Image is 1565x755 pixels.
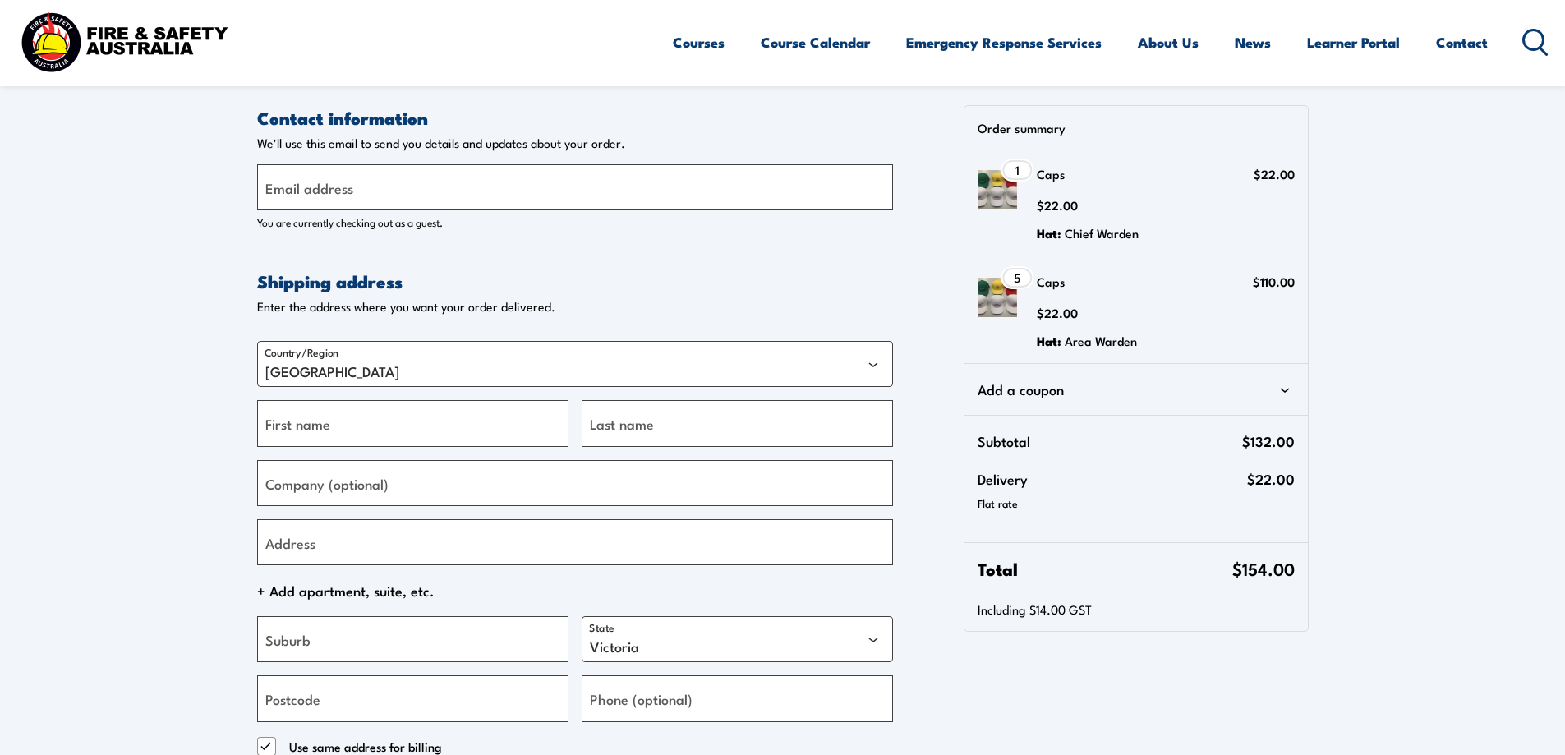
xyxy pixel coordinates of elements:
[582,400,893,446] input: Last name
[1253,273,1295,290] span: $110.00
[761,21,870,64] a: Course Calendar
[257,299,893,315] p: Enter the address where you want your order delivered.
[1015,163,1020,177] span: 1
[1138,21,1199,64] a: About Us
[265,412,330,435] label: First name
[265,688,320,710] label: Postcode
[1254,165,1295,182] span: $22.00
[1436,21,1488,64] a: Contact
[257,400,568,446] input: First name
[1232,555,1295,581] span: $154.00
[582,675,893,721] input: Phone (optional)
[1307,21,1400,64] a: Learner Portal
[1065,224,1139,242] span: Chief Warden
[1037,162,1139,186] h3: Caps
[978,556,1231,581] span: Total
[1014,271,1020,284] span: 5
[590,412,654,435] label: Last name
[590,688,693,710] label: Phone (optional)
[257,214,893,230] p: You are currently checking out as a guest.
[257,164,893,210] input: Email address
[978,119,1307,136] p: Order summary
[265,345,338,359] label: Country/Region
[257,269,893,292] h2: Shipping address
[978,601,1294,618] p: Including $14.00 GST
[1065,332,1137,350] span: Area Warden
[265,472,389,494] label: Company (optional)
[978,170,1017,209] img: Caps
[257,616,568,662] input: Suburb
[978,278,1017,317] img: Caps
[1235,21,1271,64] a: News
[978,467,1246,491] span: Delivery
[257,460,893,506] input: Company (optional)
[265,531,315,553] label: Address
[1247,467,1295,491] span: $22.00
[1037,332,1061,350] span: Hat :
[673,21,725,64] a: Courses
[978,377,1294,402] div: Add a coupon
[257,136,893,151] p: We'll use this email to send you details and updates about your order.
[1242,429,1295,453] span: $132.00
[589,620,614,634] label: State
[265,177,353,199] label: Email address
[1037,304,1078,321] span: $22.00
[257,519,893,565] input: Address
[257,578,893,603] span: + Add apartment, suite, etc.
[978,491,1294,516] div: Flat rate
[1037,196,1078,214] span: $22.00
[1037,224,1061,242] span: Hat :
[265,628,311,651] label: Suburb
[257,106,893,129] h2: Contact information
[906,21,1102,64] a: Emergency Response Services
[978,429,1241,453] span: Subtotal
[1037,269,1137,294] h3: Caps
[257,675,568,721] input: Postcode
